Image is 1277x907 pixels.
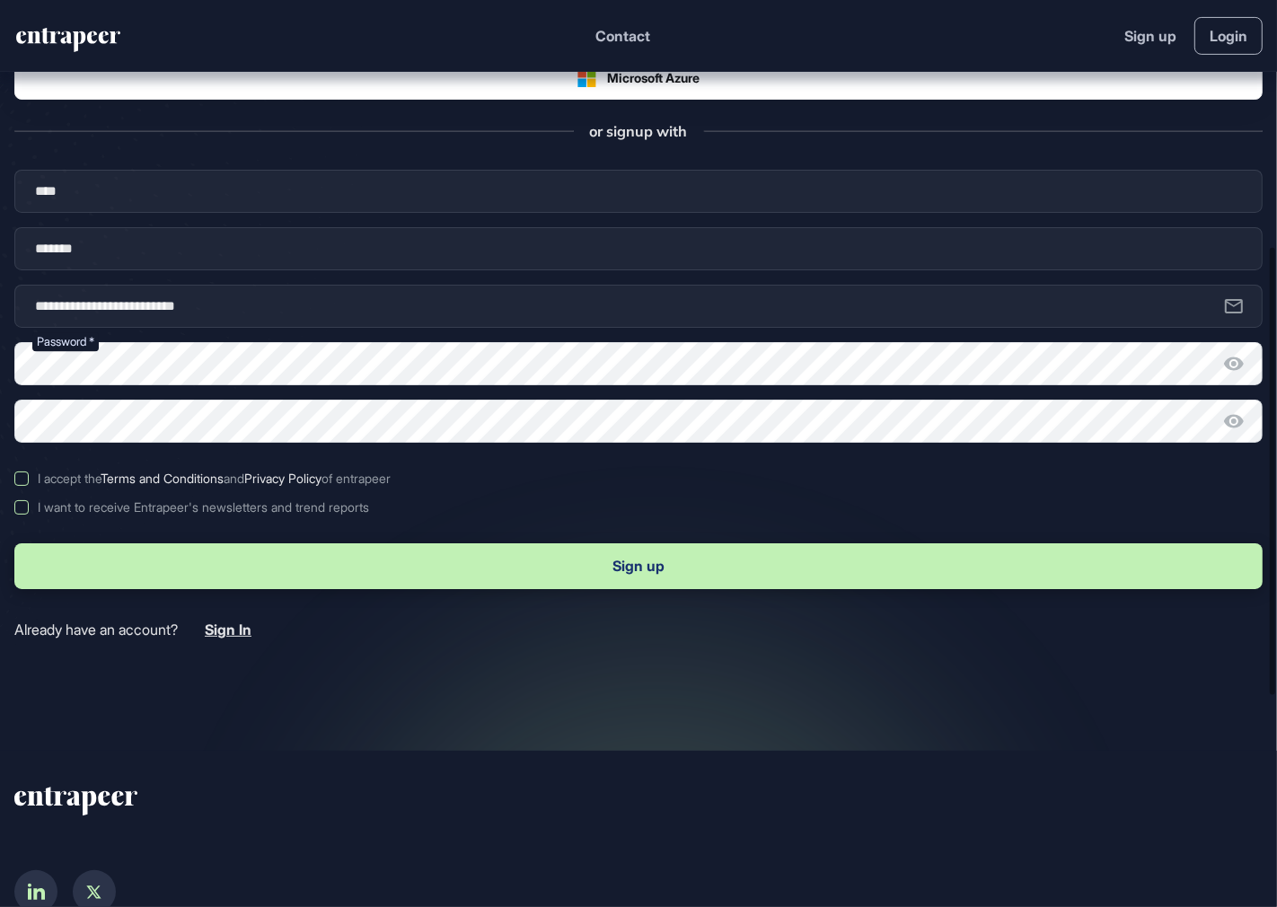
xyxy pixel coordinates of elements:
span: or signup with [590,121,688,141]
a: Privacy Policy [244,471,321,486]
a: Sign up [1124,25,1176,47]
div: I want to receive Entrapeer's newsletters and trend reports [38,500,369,515]
a: entrapeer-logo [14,28,122,58]
div: I accept the and of entrapeer [38,471,391,486]
a: Terms and Conditions [101,471,224,486]
button: Sign up [14,543,1263,589]
label: Password * [32,333,99,352]
a: Sign In [205,621,251,638]
span: Already have an account? [14,621,178,638]
button: Contact [596,24,651,48]
a: Login [1194,17,1263,55]
span: Microsoft Azure [607,68,700,87]
span: Sign In [205,621,251,638]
